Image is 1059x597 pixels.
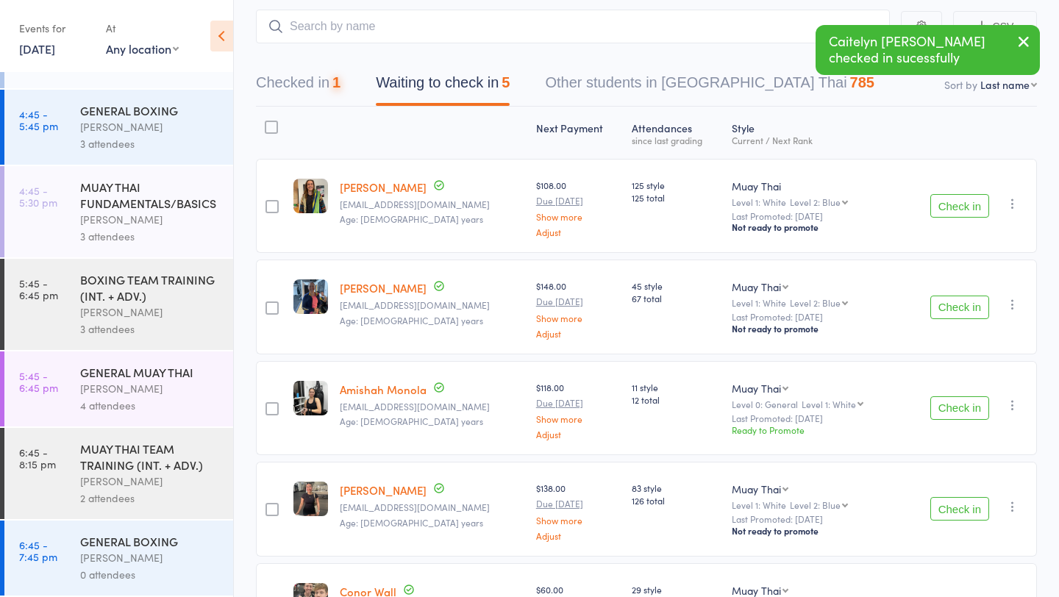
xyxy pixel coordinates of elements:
div: $148.00 [536,279,620,337]
time: 6:45 - 7:45 pm [19,539,57,562]
div: Atten­dances [626,113,726,152]
small: Due [DATE] [536,196,620,206]
time: 6:45 - 8:15 pm [19,446,56,470]
a: [DATE] [19,40,55,57]
div: GENERAL BOXING [80,533,221,549]
label: Sort by [944,77,977,92]
div: 3 attendees [80,228,221,245]
a: 5:45 -6:45 pmBOXING TEAM TRAINING (INT. + ADV.)[PERSON_NAME]3 attendees [4,259,233,350]
div: Level 1: White [732,500,894,510]
div: Any location [106,40,179,57]
div: Not ready to promote [732,323,894,335]
a: Adjust [536,531,620,540]
span: Age: [DEMOGRAPHIC_DATA] years [340,516,483,529]
span: 45 style [632,279,720,292]
div: $138.00 [536,482,620,540]
small: brendanflynn111@gmail.com [340,199,524,210]
div: Current / Next Rank [732,135,894,145]
div: 3 attendees [80,135,221,152]
a: Show more [536,515,620,525]
div: [PERSON_NAME] [80,304,221,321]
span: 125 total [632,191,720,204]
div: Not ready to promote [732,221,894,233]
div: 3 attendees [80,321,221,337]
a: Show more [536,212,620,221]
button: Check in [930,194,989,218]
time: 5:45 - 6:45 pm [19,370,58,393]
div: Level 1: White [732,298,894,307]
div: 785 [850,74,874,90]
div: At [106,16,179,40]
div: 2 attendees [80,490,221,507]
small: Due [DATE] [536,296,620,307]
button: Waiting to check in5 [376,67,510,106]
small: Last Promoted: [DATE] [732,514,894,524]
div: $118.00 [536,381,620,439]
div: $108.00 [536,179,620,237]
small: Last Promoted: [DATE] [732,413,894,423]
span: 67 total [632,292,720,304]
time: 5:45 - 6:45 pm [19,277,58,301]
button: Check in [930,296,989,319]
span: 12 total [632,393,720,406]
div: Events for [19,16,91,40]
div: Last name [980,77,1030,92]
span: 11 style [632,381,720,393]
a: [PERSON_NAME] [340,482,427,498]
button: Checked in1 [256,67,340,106]
div: Muay Thai [732,279,781,294]
div: [PERSON_NAME] [80,380,221,397]
a: Adjust [536,227,620,237]
span: 29 style [632,583,720,596]
div: since last grading [632,135,720,145]
small: Last Promoted: [DATE] [732,312,894,322]
div: [PERSON_NAME] [80,473,221,490]
a: Amishah Monola [340,382,427,397]
div: [PERSON_NAME] [80,118,221,135]
time: 4:45 - 5:30 pm [19,185,57,208]
span: Age: [DEMOGRAPHIC_DATA] years [340,212,483,225]
small: Due [DATE] [536,398,620,408]
button: Check in [930,396,989,420]
a: 4:45 -5:45 pmGENERAL BOXING[PERSON_NAME]3 attendees [4,90,233,165]
img: image1692869762.png [293,179,328,213]
div: 1 [332,74,340,90]
div: Ready to Promote [732,423,894,436]
div: BOXING TEAM TRAINING (INT. + ADV.) [80,271,221,304]
a: Adjust [536,329,620,338]
input: Search by name [256,10,890,43]
div: Not ready to promote [732,525,894,537]
small: monolaamishah@gmail.com [340,401,524,412]
a: 6:45 -8:15 pmMUAY THAI TEAM TRAINING (INT. + ADV.)[PERSON_NAME]2 attendees [4,428,233,519]
div: MUAY THAI TEAM TRAINING (INT. + ADV.) [80,440,221,473]
div: Level 2: Blue [790,197,841,207]
img: image1731487837.png [293,482,328,516]
div: 4 attendees [80,397,221,414]
img: image1718103817.png [293,279,328,314]
div: MUAY THAI FUNDAMENTALS/BASICS [80,179,221,211]
a: [PERSON_NAME] [340,179,427,195]
a: [PERSON_NAME] [340,280,427,296]
div: Next Payment [530,113,626,152]
a: Show more [536,414,620,423]
button: Check in [930,497,989,521]
a: 5:45 -6:45 pmGENERAL MUAY THAI[PERSON_NAME]4 attendees [4,351,233,426]
img: image1750671263.png [293,381,328,415]
div: [PERSON_NAME] [80,549,221,566]
div: Style [726,113,900,152]
div: Level 0: General [732,399,894,409]
div: GENERAL BOXING [80,102,221,118]
div: Muay Thai [732,381,781,396]
div: Muay Thai [732,179,894,193]
div: Level 1: White [732,197,894,207]
div: [PERSON_NAME] [80,211,221,228]
div: Level 1: White [802,399,856,409]
a: 4:45 -5:30 pmMUAY THAI FUNDAMENTALS/BASICS[PERSON_NAME]3 attendees [4,166,233,257]
span: 125 style [632,179,720,191]
small: Last Promoted: [DATE] [732,211,894,221]
span: Age: [DEMOGRAPHIC_DATA] years [340,314,483,326]
button: CSV [953,11,1037,43]
a: Adjust [536,429,620,439]
small: Marikaphysio1@gmail.com [340,300,524,310]
a: Show more [536,313,620,323]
